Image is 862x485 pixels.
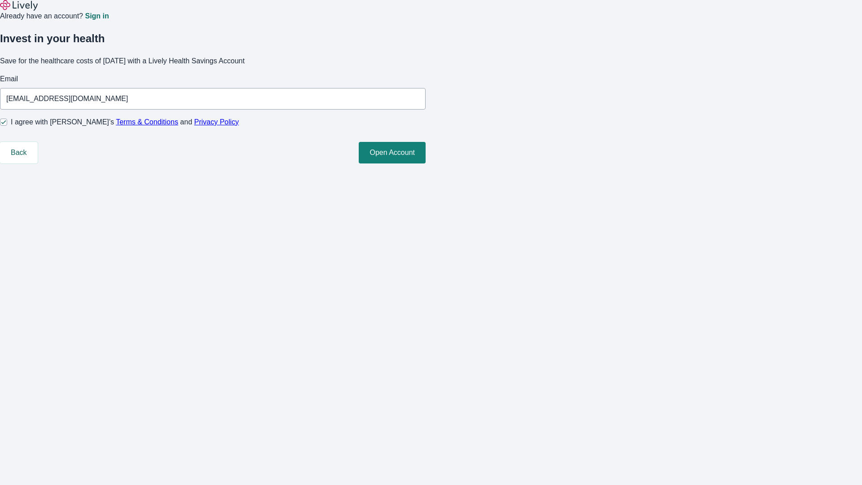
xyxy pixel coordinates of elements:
button: Open Account [359,142,426,163]
span: I agree with [PERSON_NAME]’s and [11,117,239,128]
a: Sign in [85,13,109,20]
a: Privacy Policy [194,118,239,126]
a: Terms & Conditions [116,118,178,126]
